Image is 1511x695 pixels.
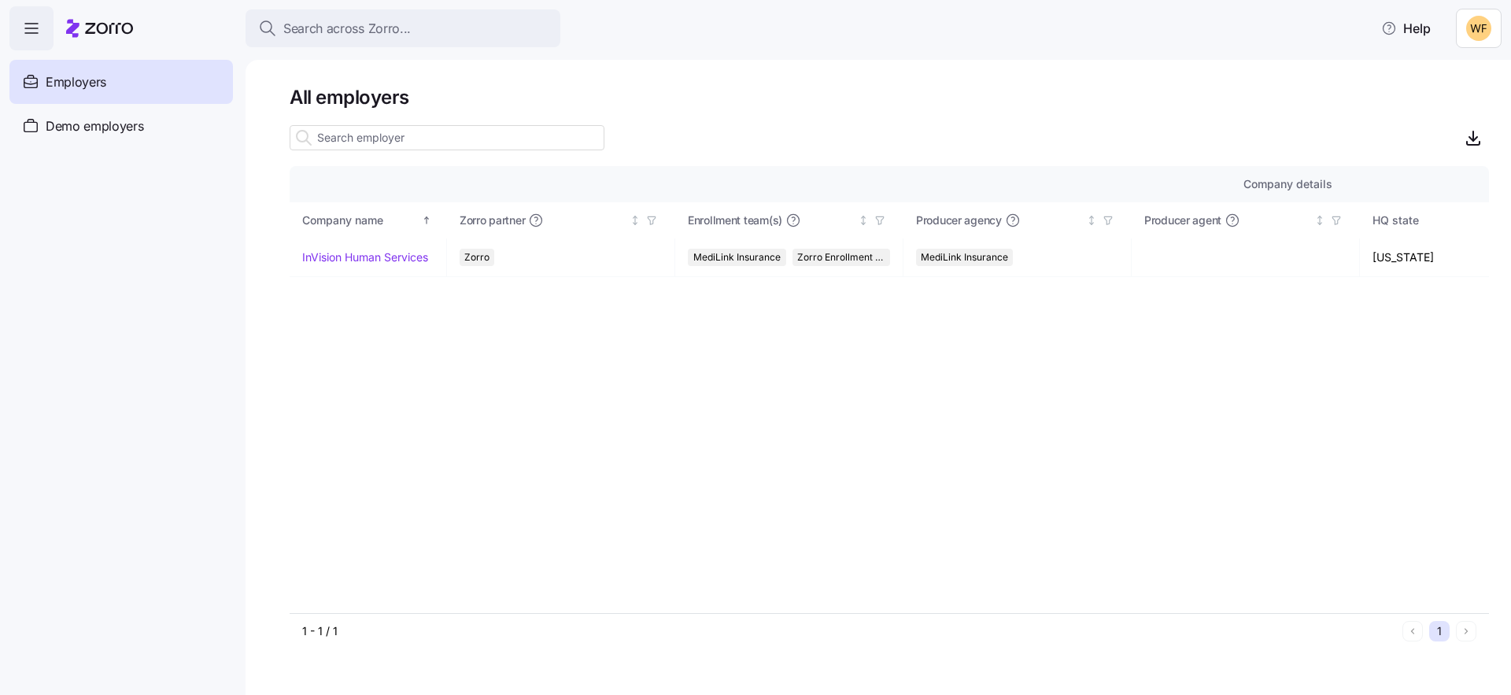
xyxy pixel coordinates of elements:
span: Help [1381,19,1431,38]
button: 1 [1429,621,1450,641]
div: Company name [302,212,419,229]
span: Zorro Enrollment Team [797,249,886,266]
span: MediLink Insurance [921,249,1008,266]
th: Producer agencyNot sorted [903,202,1132,238]
div: Not sorted [1314,215,1325,226]
h1: All employers [290,85,1489,109]
span: Zorro [464,249,490,266]
button: Search across Zorro... [246,9,560,47]
button: Previous page [1402,621,1423,641]
th: Enrollment team(s)Not sorted [675,202,903,238]
button: Help [1369,13,1443,44]
a: InVision Human Services [302,250,428,265]
a: Employers [9,60,233,104]
div: Sorted ascending [421,215,432,226]
span: Search across Zorro... [283,19,411,39]
span: Zorro partner [460,213,525,228]
div: Not sorted [630,215,641,226]
th: Producer agentNot sorted [1132,202,1360,238]
div: Not sorted [1086,215,1097,226]
span: Producer agency [916,213,1002,228]
th: Company nameSorted ascending [290,202,447,238]
div: 1 - 1 / 1 [302,623,1396,639]
button: Next page [1456,621,1476,641]
span: Enrollment team(s) [688,213,782,228]
img: 8adafdde462ffddea829e1adcd6b1844 [1466,16,1491,41]
th: Zorro partnerNot sorted [447,202,675,238]
span: Producer agent [1144,213,1221,228]
div: Not sorted [858,215,869,226]
a: Demo employers [9,104,233,148]
span: Demo employers [46,116,144,136]
span: MediLink Insurance [693,249,781,266]
span: Employers [46,72,106,92]
input: Search employer [290,125,604,150]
